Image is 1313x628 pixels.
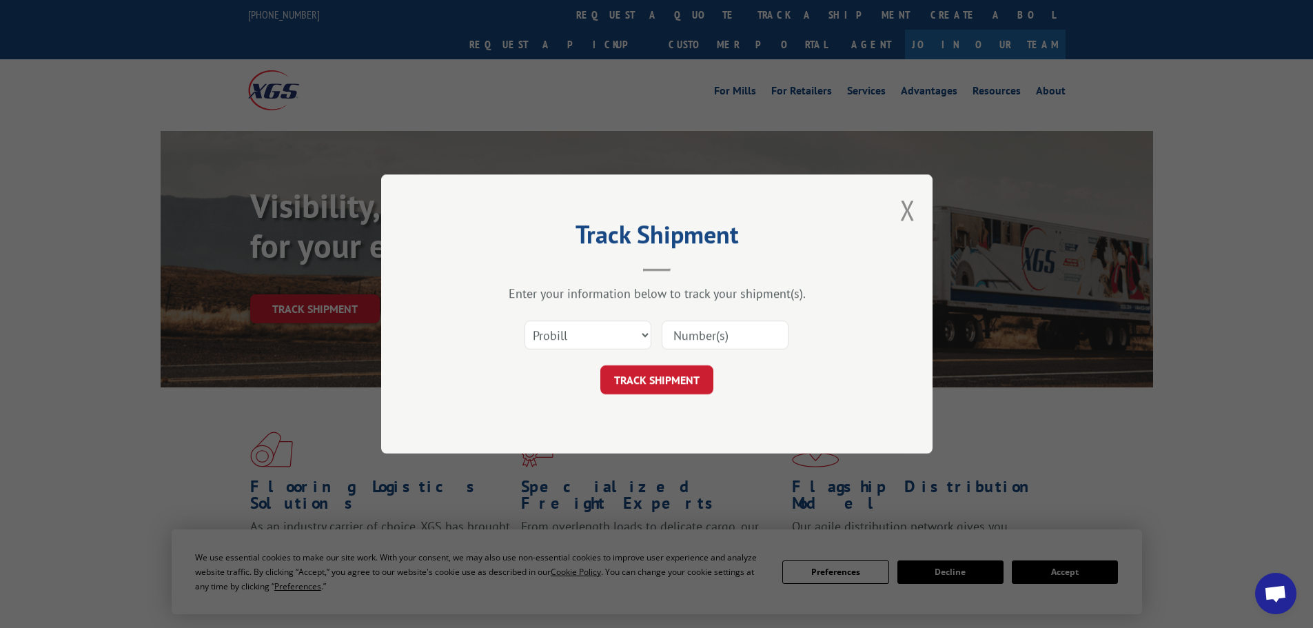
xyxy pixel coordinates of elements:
button: TRACK SHIPMENT [600,365,713,394]
input: Number(s) [662,321,788,350]
button: Close modal [900,192,915,228]
div: Enter your information below to track your shipment(s). [450,285,864,301]
div: Open chat [1255,573,1296,614]
h2: Track Shipment [450,225,864,251]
